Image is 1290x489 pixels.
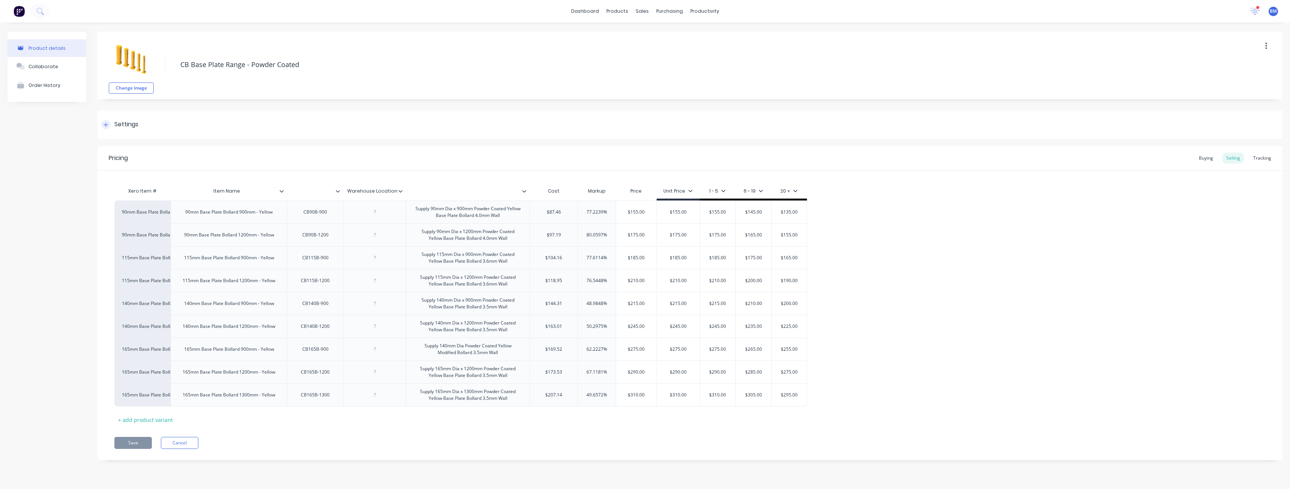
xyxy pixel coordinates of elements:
div: $118.95 [530,271,577,290]
div: 140mm Base Plate Bollard 900mm - Yellow140mm Base Plate Bollard 900mm - YellowCB140B-900Supply 14... [114,292,807,315]
img: Factory [13,6,25,17]
div: CB165B-1200 [295,367,336,377]
div: Supply 90mm Dia x 1200mm Powder Coated Yellow Base Plate Bollard 4.0mm Wall [409,227,526,243]
div: Cost [529,184,577,199]
div: 140mm Base Plate Bollard 900mm - Yellow [122,300,163,307]
div: Order History [28,82,60,88]
div: $185.00 [616,248,657,267]
div: Supply 115mm Dia x 900mm Powder Coated Yellow Base Plate Bollard 3.6mm Wall [409,250,526,266]
div: CB140B-900 [296,299,334,308]
div: 140mm Base Plate Bollard 1200mm - Yellow [177,322,281,331]
div: $255.00 [770,340,808,359]
div: $310.00 [657,386,700,404]
div: 90mm Base Plate Bollard 1200mm - Yellow90mm Base Plate Bollard 1200mm - YellowCB90B-1200Supply 90... [114,223,807,246]
div: 90mm Base Plate Bollard 900mm - Yellow [179,207,279,217]
div: Pricing [109,154,128,163]
div: $173.53 [530,363,577,381]
div: $155.00 [616,203,657,221]
div: CB165B-900 [296,344,334,354]
div: $175.00 [616,226,657,244]
div: 90mm Base Plate Bollard 1200mm - Yellow [122,232,163,238]
div: Supply 90mm Dia x 900mm Powder Coated Yellow Base Plate Bollard 4.0mm Wall [409,204,526,220]
div: $310.00 [616,386,657,404]
div: Warehouse Location [343,184,406,199]
div: $165.00 [770,248,808,267]
div: 165mm Base Plate Bollard 1200mm - Yellow [177,367,281,377]
div: 20 + [780,188,798,194]
div: 67.1181% [578,363,616,381]
div: Warehouse Location [343,182,401,200]
div: purchasing [652,6,687,17]
div: Selling [1222,153,1244,164]
div: CB115B-1200 [295,276,336,286]
div: $290.00 [699,363,736,381]
div: 165mm Base Plate Bollard 900mm - Yellow [178,344,280,354]
div: $275.00 [699,340,736,359]
button: Collaborate [7,57,86,76]
div: Supply 140mm Dia Powder Coated Yellow Modified Bollard 3.5mm Wall [409,341,526,357]
div: $245.00 [699,317,736,336]
div: Supply 165mm Dia x 1300mm Powder Coated Yellow Base Plate Bollard 3.5mm Wall [409,387,526,403]
div: $290.00 [657,363,700,381]
div: 165mm Base Plate Bollard 1300mm - Yellow [122,392,163,398]
div: CB165B-1300 [295,390,336,400]
div: $165.00 [735,226,772,244]
div: $245.00 [616,317,657,336]
div: $144.31 [530,294,577,313]
div: 115mm Base Plate Bollard 1200mm - Yellow115mm Base Plate Bollard 1200mm - YellowCB115B-1200Supply... [114,269,807,292]
div: $185.00 [657,248,700,267]
div: Supply 115mm Dia x 1200mm Powder Coated Yellow Base Plate Bollard 3.6mm Wall [409,272,526,289]
div: Settings [114,120,138,129]
div: $210.00 [699,271,736,290]
div: 49.6572% [578,386,616,404]
div: CB140B-1200 [295,322,336,331]
div: $295.00 [770,386,808,404]
button: Product details [7,39,86,57]
div: 165mm Base Plate Bollard 900mm - Yellow165mm Base Plate Bollard 900mm - YellowCB165B-900Supply 14... [114,338,807,360]
div: 90mm Base Plate Bollard 900mm - Yellow90mm Base Plate Bollard 900mm - YellowCB90B-900Supply 90mm ... [114,200,807,223]
div: $87.46 [530,203,577,221]
div: $104.16 [530,248,577,267]
span: BM [1270,8,1277,15]
div: 165mm Base Plate Bollard 1300mm - Yellow [177,390,281,400]
div: 76.5448% [578,271,616,290]
div: $215.00 [616,294,657,313]
div: Supply 140mm Dia x 1200mm Powder Coated Yellow Base Plate Bollard 3.5mm Wall [409,318,526,335]
div: 90mm Base Plate Bollard 900mm - Yellow [122,209,163,215]
div: CB115B-900 [296,253,334,263]
div: 140mm Base Plate Bollard 1200mm - Yellow140mm Base Plate Bollard 1200mm - YellowCB140B-1200Supply... [114,315,807,338]
div: 165mm Base Plate Bollard 1300mm - Yellow165mm Base Plate Bollard 1300mm - YellowCB165B-1300Supply... [114,383,807,407]
div: $207.14 [530,386,577,404]
div: 115mm Base Plate Bollard 900mm - Yellow [122,254,163,261]
div: CB90B-1200 [296,230,334,240]
div: Supply 165mm Dia x 1200mm Powder Coated Yellow Base Plate Bollard 3.5mm Wall [409,364,526,380]
textarea: CB Base Plate Range - Powder Coated [177,56,1107,73]
div: Buying [1195,153,1217,164]
div: products [603,6,632,17]
div: $97.19 [530,226,577,244]
img: file [112,41,150,79]
div: Item Name [171,182,282,200]
div: $155.00 [657,203,700,221]
div: 115mm Base Plate Bollard 1200mm - Yellow [177,276,281,286]
button: Order History [7,76,86,94]
div: $275.00 [770,363,808,381]
div: $185.00 [699,248,736,267]
div: $210.00 [616,271,657,290]
div: 140mm Base Plate Bollard 900mm - Yellow [178,299,280,308]
div: $245.00 [657,317,700,336]
div: $190.00 [770,271,808,290]
button: Change image [109,82,154,94]
div: $285.00 [735,363,772,381]
div: productivity [687,6,723,17]
div: $145.00 [735,203,772,221]
a: dashboard [567,6,603,17]
div: 90mm Base Plate Bollard 1200mm - Yellow [178,230,280,240]
div: 165mm Base Plate Bollard 900mm - Yellow [122,346,163,353]
div: Xero Item # [114,184,171,199]
div: $169.52 [530,340,577,359]
div: Unit Price [663,188,693,194]
div: 50.2975% [578,317,616,336]
div: Product details [28,45,66,51]
div: fileChange image [109,37,154,94]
